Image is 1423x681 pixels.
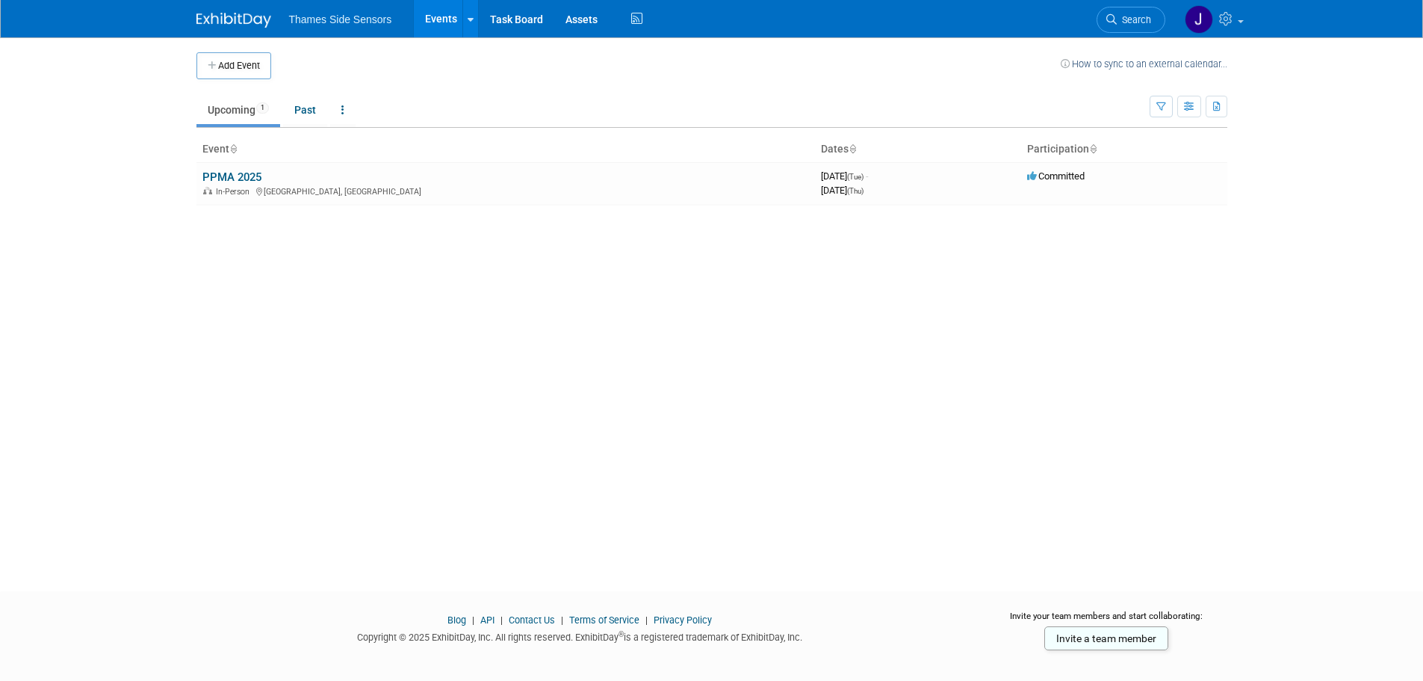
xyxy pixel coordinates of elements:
img: ExhibitDay [196,13,271,28]
sup: ® [619,630,624,638]
span: | [557,614,567,626]
a: Invite a team member [1044,626,1168,650]
span: 1 [256,102,269,114]
a: PPMA 2025 [202,170,261,184]
span: | [468,614,478,626]
div: [GEOGRAPHIC_DATA], [GEOGRAPHIC_DATA] [202,185,809,197]
a: Upcoming1 [196,96,280,124]
span: | [497,614,506,626]
span: [DATE] [821,185,864,196]
div: Copyright © 2025 ExhibitDay, Inc. All rights reserved. ExhibitDay is a registered trademark of Ex... [196,627,964,644]
th: Event [196,137,815,162]
a: Contact Us [509,614,555,626]
span: (Thu) [847,187,864,195]
th: Participation [1021,137,1227,162]
img: In-Person Event [203,187,212,194]
span: | [642,614,651,626]
a: Sort by Participation Type [1089,143,1097,155]
span: Thames Side Sensors [289,13,392,25]
span: Committed [1027,170,1085,182]
a: How to sync to an external calendar... [1061,58,1227,70]
a: Past [283,96,327,124]
a: Blog [447,614,466,626]
span: (Tue) [847,173,864,181]
a: Sort by Start Date [849,143,856,155]
th: Dates [815,137,1021,162]
span: - [866,170,868,182]
img: James Netherway [1185,5,1213,34]
a: Search [1097,7,1165,33]
span: In-Person [216,187,254,197]
button: Add Event [196,52,271,79]
div: Invite your team members and start collaborating: [986,610,1227,632]
a: Privacy Policy [654,614,712,626]
span: Search [1117,14,1151,25]
span: [DATE] [821,170,868,182]
a: API [480,614,495,626]
a: Terms of Service [569,614,639,626]
a: Sort by Event Name [229,143,237,155]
